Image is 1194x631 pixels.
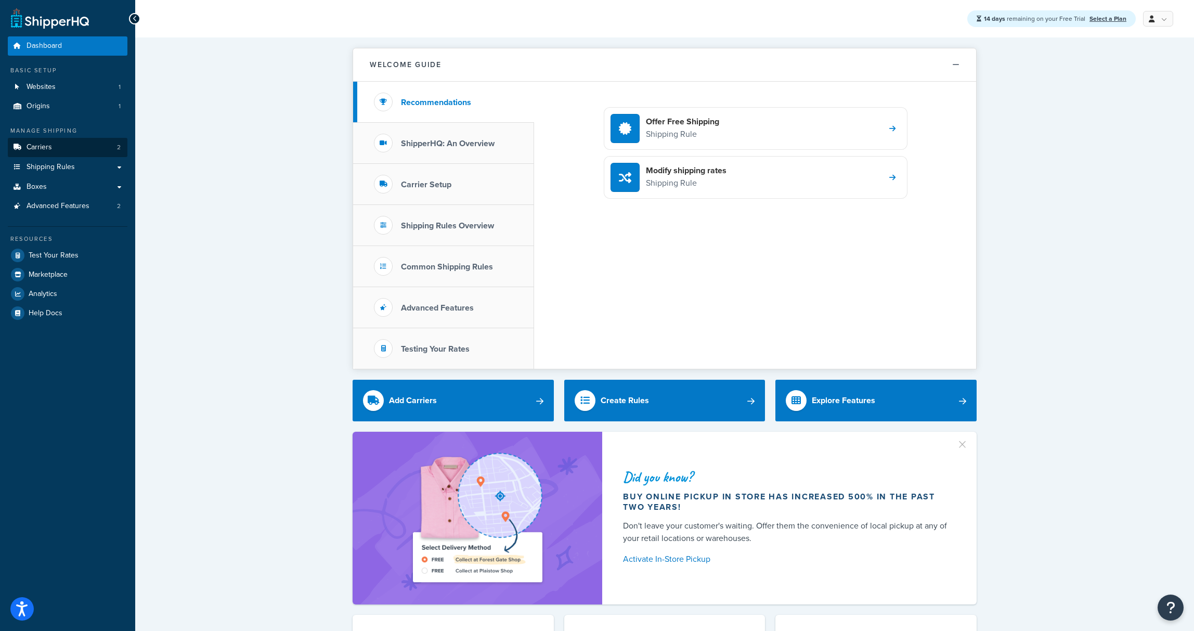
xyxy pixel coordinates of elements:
span: Help Docs [29,309,62,318]
div: Basic Setup [8,66,127,75]
h3: Recommendations [401,98,471,107]
div: Explore Features [812,393,875,408]
li: Advanced Features [8,197,127,216]
a: Marketplace [8,265,127,284]
a: Websites1 [8,78,127,97]
a: Carriers2 [8,138,127,157]
div: Add Carriers [389,393,437,408]
li: Origins [8,97,127,116]
h3: ShipperHQ: An Overview [401,139,495,148]
a: Create Rules [564,380,765,421]
div: Create Rules [601,393,649,408]
p: Shipping Rule [646,176,726,190]
span: Test Your Rates [29,251,79,260]
h4: Offer Free Shipping [646,116,719,127]
h4: Modify shipping rates [646,165,726,176]
a: Dashboard [8,36,127,56]
a: Boxes [8,177,127,197]
img: ad-shirt-map-b0359fc47e01cab431d101c4b569394f6a03f54285957d908178d52f29eb9668.png [383,447,572,589]
span: Origins [27,102,50,111]
a: Help Docs [8,304,127,323]
h3: Testing Your Rates [401,344,470,354]
h3: Advanced Features [401,303,474,313]
li: Websites [8,78,127,97]
span: 2 [117,143,121,152]
span: 2 [117,202,121,211]
h3: Common Shipping Rules [401,262,493,272]
a: Add Carriers [353,380,554,421]
span: 1 [119,102,121,111]
li: Carriers [8,138,127,157]
strong: 14 days [984,14,1005,23]
span: remaining on your Free Trial [984,14,1087,23]
a: Advanced Features2 [8,197,127,216]
span: Advanced Features [27,202,89,211]
button: Welcome Guide [353,48,976,82]
span: Boxes [27,183,47,191]
a: Select a Plan [1089,14,1126,23]
a: Analytics [8,285,127,303]
span: Shipping Rules [27,163,75,172]
div: Buy online pickup in store has increased 500% in the past two years! [623,492,952,512]
span: Analytics [29,290,57,299]
a: Explore Features [775,380,977,421]
a: Shipping Rules [8,158,127,177]
a: Activate In-Store Pickup [623,552,952,566]
h3: Carrier Setup [401,180,451,189]
div: Manage Shipping [8,126,127,135]
p: Shipping Rule [646,127,719,141]
span: Websites [27,83,56,92]
button: Open Resource Center [1158,595,1184,621]
span: Dashboard [27,42,62,50]
div: Don't leave your customer's waiting. Offer them the convenience of local pickup at any of your re... [623,520,952,545]
span: 1 [119,83,121,92]
a: Test Your Rates [8,246,127,265]
div: Resources [8,235,127,243]
span: Carriers [27,143,52,152]
div: Did you know? [623,470,952,484]
span: Marketplace [29,271,68,279]
h2: Welcome Guide [370,61,442,69]
h3: Shipping Rules Overview [401,221,494,230]
a: Origins1 [8,97,127,116]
